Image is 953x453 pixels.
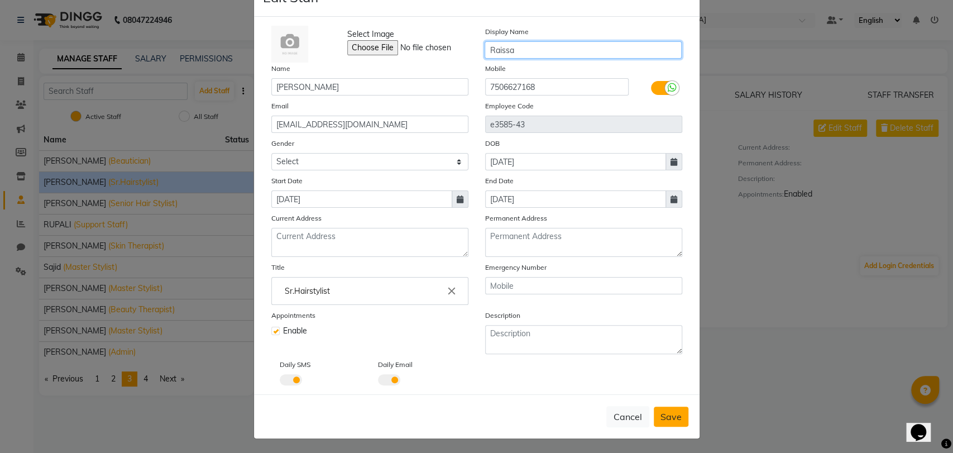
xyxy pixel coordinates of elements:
input: Select Image [347,40,499,55]
input: Name [271,78,468,96]
iframe: chat widget [906,408,942,442]
label: Current Address [271,213,322,223]
label: Appointments [271,311,315,321]
i: Close [446,285,458,297]
span: Enable [283,325,307,337]
label: Name [271,64,290,74]
img: Cinque Terre [271,26,308,63]
label: Display Name [485,27,528,37]
label: Email [271,101,289,111]
span: Select Image [347,28,394,40]
input: yyyy-mm-dd [485,153,666,170]
label: Employee Code [485,101,534,111]
input: Mobile [485,277,682,294]
label: Daily SMS [280,360,310,370]
label: Daily Email [378,360,413,370]
input: yyyy-mm-dd [271,190,452,208]
span: Save [660,411,682,422]
label: End Date [485,176,514,186]
label: Mobile [485,64,506,74]
button: Cancel [606,406,649,427]
label: Gender [271,139,294,149]
label: Emergency Number [485,263,547,273]
label: Start Date [271,176,303,186]
label: DOB [485,139,500,149]
input: Enter the Title [276,280,463,302]
button: Save [654,407,688,427]
input: Employee Code [485,116,682,133]
label: Permanent Address [485,213,547,223]
label: Title [271,263,285,273]
input: Email [271,116,468,133]
label: Description [485,311,520,321]
input: yyyy-mm-dd [485,190,666,208]
input: Mobile [485,78,629,96]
